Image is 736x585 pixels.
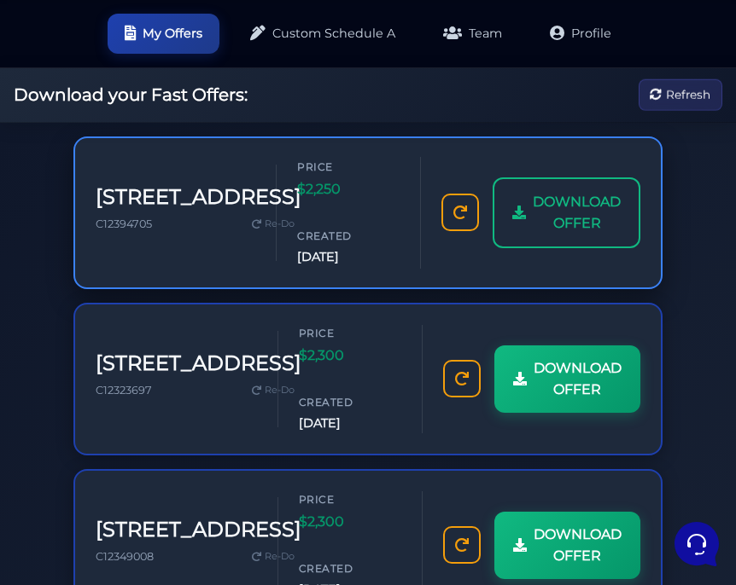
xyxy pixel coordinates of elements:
[108,14,219,54] a: My Offers
[119,428,224,467] button: Messages
[265,217,295,232] span: Re-Do
[245,213,301,235] a: Re-Do
[534,357,622,401] span: DOWNLOAD OFFER
[639,79,722,111] button: Refresh
[297,247,400,267] span: [DATE]
[299,511,401,533] span: $2,300
[96,384,152,397] span: C12323697
[671,518,722,570] iframe: Customerly Messenger Launcher
[281,123,314,138] p: [DATE]
[213,308,314,321] a: Open Help Center
[297,228,400,244] span: Created
[426,14,519,54] a: Team
[223,428,328,467] button: Help
[72,188,271,206] span: Fast Offers Support
[299,414,401,433] span: [DATE]
[96,550,154,563] span: C12349008
[265,383,295,398] span: Re-Do
[27,190,61,224] img: dark
[27,125,61,159] img: dark
[494,345,640,413] a: DOWNLOAD OFFER
[38,345,279,362] input: Search for an Article...
[265,549,295,565] span: Re-Do
[493,177,640,248] a: DOWNLOAD OFFER
[666,85,710,104] span: Refresh
[96,518,301,542] h3: [STREET_ADDRESS]
[297,159,400,175] span: Price
[72,123,271,140] span: Fast Offers Support
[245,379,301,402] a: Re-Do
[281,188,314,204] p: [DATE]
[51,452,80,467] p: Home
[299,394,401,410] span: Created
[233,14,412,54] a: Custom Schedule A
[20,182,321,233] a: Fast Offers SupportHuge Announcement: [URL][DOMAIN_NAME][DATE]
[96,185,301,210] h3: [STREET_ADDRESS]
[123,250,239,264] span: Start a Conversation
[96,217,152,230] span: C12394705
[297,178,400,200] span: $2,250
[265,452,287,467] p: Help
[533,191,621,235] span: DOWNLOAD OFFER
[299,491,401,507] span: Price
[96,351,301,376] h3: [STREET_ADDRESS]
[27,240,314,274] button: Start a Conversation
[27,308,116,321] span: Find an Answer
[534,524,622,567] span: DOWNLOAD OFFER
[27,96,138,109] span: Your Conversations
[533,14,628,54] a: Profile
[20,116,321,167] a: Fast Offers Supportsorry for the delay mate, sometimes there is this bug that if there is any spe...
[14,84,248,105] h2: Download your Fast Offers:
[299,560,401,576] span: Created
[494,512,640,579] a: DOWNLOAD OFFER
[14,14,287,68] h2: Hello [PERSON_NAME] 👋
[72,209,271,226] p: Huge Announcement: [URL][DOMAIN_NAME]
[299,325,401,341] span: Price
[245,546,301,568] a: Re-Do
[72,143,271,160] p: sorry for the delay mate, sometimes there is this bug that if there is any special characters in ...
[147,452,196,467] p: Messages
[276,96,314,109] a: See all
[14,428,119,467] button: Home
[299,345,401,367] span: $2,300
